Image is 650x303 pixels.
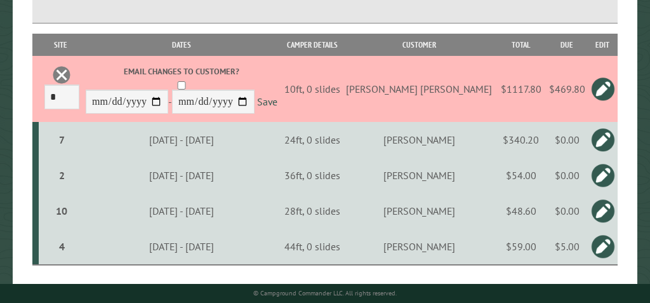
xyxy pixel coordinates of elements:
[281,158,342,193] td: 36ft, 0 slides
[547,34,588,56] th: Due
[44,205,79,217] div: 10
[343,34,496,56] th: Customer
[253,289,397,297] small: © Campground Commander LLC. All rights reserved.
[84,240,279,253] div: [DATE] - [DATE]
[496,229,547,265] td: $59.00
[82,34,282,56] th: Dates
[44,240,79,253] div: 4
[496,122,547,158] td: $340.20
[496,34,547,56] th: Total
[281,34,342,56] th: Camper Details
[84,169,279,182] div: [DATE] - [DATE]
[496,56,547,122] td: $1117.80
[496,193,547,229] td: $48.60
[496,158,547,193] td: $54.00
[547,122,588,158] td: $0.00
[547,229,588,265] td: $5.00
[52,65,71,84] a: Delete this reservation
[84,205,279,217] div: [DATE] - [DATE]
[587,34,617,56] th: Edit
[343,229,496,265] td: [PERSON_NAME]
[84,65,279,117] div: -
[44,169,79,182] div: 2
[84,65,279,77] label: Email changes to customer?
[257,96,277,109] a: Save
[281,229,342,265] td: 44ft, 0 slides
[343,122,496,158] td: [PERSON_NAME]
[343,193,496,229] td: [PERSON_NAME]
[44,133,79,146] div: 7
[343,56,496,122] td: [PERSON_NAME] [PERSON_NAME]
[547,193,588,229] td: $0.00
[281,122,342,158] td: 24ft, 0 slides
[547,158,588,193] td: $0.00
[39,34,82,56] th: Site
[281,56,342,122] td: 10ft, 0 slides
[84,133,279,146] div: [DATE] - [DATE]
[281,193,342,229] td: 28ft, 0 slides
[547,56,588,122] td: $469.80
[343,158,496,193] td: [PERSON_NAME]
